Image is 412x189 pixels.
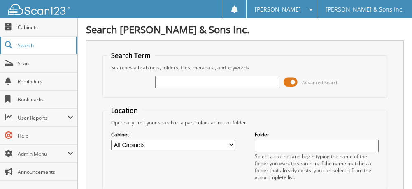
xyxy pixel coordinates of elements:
[18,60,73,67] span: Scan
[107,51,155,60] legend: Search Term
[18,114,68,121] span: User Reports
[107,64,383,71] div: Searches all cabinets, folders, files, metadata, and keywords
[255,7,301,12] span: [PERSON_NAME]
[18,96,73,103] span: Bookmarks
[255,131,379,138] label: Folder
[255,153,379,181] div: Select a cabinet and begin typing the name of the folder you want to search in. If the name match...
[107,119,383,126] div: Optionally limit your search to a particular cabinet or folder
[18,150,68,157] span: Admin Menu
[111,131,235,138] label: Cabinet
[302,79,339,85] span: Advanced Search
[107,106,142,115] legend: Location
[371,150,412,189] iframe: Chat Widget
[86,23,404,36] h1: Search [PERSON_NAME] & Sons Inc.
[18,168,73,175] span: Announcements
[18,132,73,139] span: Help
[18,78,73,85] span: Reminders
[326,7,404,12] span: [PERSON_NAME] & Sons Inc.
[18,42,72,49] span: Search
[18,24,73,31] span: Cabinets
[8,4,70,15] img: scan123-logo-white.svg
